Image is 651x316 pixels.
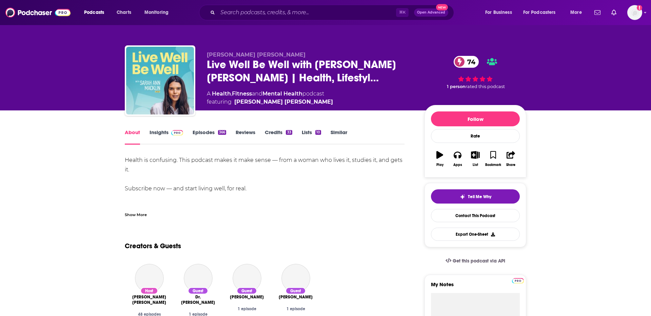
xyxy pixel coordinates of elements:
span: 1 person [447,84,466,89]
span: For Podcasters [523,8,556,17]
div: 33 [286,130,292,135]
a: Creators & Guests [125,242,181,250]
div: Play [436,163,443,167]
span: Open Advanced [417,11,445,14]
span: Logged in as kbastian [627,5,642,20]
div: 366 [218,130,226,135]
a: 74 [454,56,479,68]
button: Open AdvancedNew [414,8,448,17]
div: Rate [431,129,520,143]
a: Sarah Ann Macklin [234,98,333,106]
label: My Notes [431,281,520,293]
a: InsightsPodchaser Pro [150,129,183,145]
a: Tim Spector [230,294,264,300]
div: Guest [188,287,208,294]
a: Similar [331,129,347,145]
img: Podchaser Pro [512,278,524,283]
button: Apps [449,147,466,171]
a: Fitness [232,90,252,97]
div: 1 episode [228,307,266,311]
a: Sarah Ann Macklin [135,264,164,293]
div: Apps [453,163,462,167]
img: Live Well Be Well with Sarah Ann Macklin | Health, Lifestyle, Nutrition [126,47,194,114]
div: 1 episode [277,307,315,311]
img: Podchaser Pro [171,130,183,135]
span: For Business [485,8,512,17]
a: Credits33 [265,129,292,145]
img: Podchaser - Follow, Share and Rate Podcasts [5,6,71,19]
a: About [125,129,140,145]
button: open menu [79,7,113,18]
a: Pro website [512,277,524,283]
div: 74 1 personrated this podcast [425,51,526,94]
div: 10 [315,130,321,135]
a: Get this podcast via API [440,253,511,269]
button: Bookmark [484,147,502,171]
a: Dr. Emeran Mayer [281,264,310,293]
svg: Add a profile image [637,5,642,10]
span: Tell Me Why [468,194,491,199]
div: Host [140,287,158,294]
a: Reviews [236,129,255,145]
input: Search podcasts, credits, & more... [218,7,396,18]
button: Show profile menu [627,5,642,20]
button: Follow [431,111,520,126]
img: User Profile [627,5,642,20]
a: Dr. Emeran Mayer [279,294,313,300]
a: Contact This Podcast [431,209,520,222]
button: tell me why sparkleTell Me Why [431,189,520,204]
span: Monitoring [144,8,169,17]
button: Share [502,147,520,171]
span: Podcasts [84,8,104,17]
span: featuring [207,98,333,106]
span: 74 [460,56,479,68]
span: and [252,90,262,97]
a: Show notifications dropdown [609,7,619,18]
img: tell me why sparkle [460,194,465,199]
a: Mental Health [262,90,302,97]
a: Tim Spector [233,264,261,293]
button: open menu [480,7,520,18]
span: Dr. [PERSON_NAME] [179,294,217,305]
div: A podcast [207,90,333,106]
span: [PERSON_NAME] [279,294,313,300]
span: [PERSON_NAME] [PERSON_NAME] [207,51,305,58]
span: [PERSON_NAME] [230,294,264,300]
div: Share [506,163,515,167]
a: Sarah Ann Macklin [130,294,168,305]
span: Charts [117,8,131,17]
div: Guest [237,287,257,294]
button: Export One-Sheet [431,228,520,241]
div: Health is confusing. This podcast makes it make sense — from a woman who lives it, studies it, an... [125,155,405,241]
span: Get this podcast via API [453,258,505,264]
button: List [467,147,484,171]
a: Episodes366 [193,129,226,145]
span: More [570,8,582,17]
div: Guest [285,287,306,294]
span: ⌘ K [396,8,409,17]
div: Search podcasts, credits, & more... [205,5,460,20]
a: Lists10 [302,129,321,145]
a: Show notifications dropdown [592,7,603,18]
div: List [473,163,478,167]
button: Play [431,147,449,171]
span: , [231,90,232,97]
button: open menu [566,7,590,18]
div: Bookmark [485,163,501,167]
a: Charts [112,7,135,18]
span: rated this podcast [466,84,505,89]
button: open menu [519,7,566,18]
a: Dr. Lisa Feldman Barrett [184,264,213,293]
button: open menu [140,7,177,18]
span: [PERSON_NAME] [PERSON_NAME] [130,294,168,305]
span: New [436,4,448,10]
a: Health [212,90,231,97]
a: Dr. Lisa Feldman Barrett [179,294,217,305]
